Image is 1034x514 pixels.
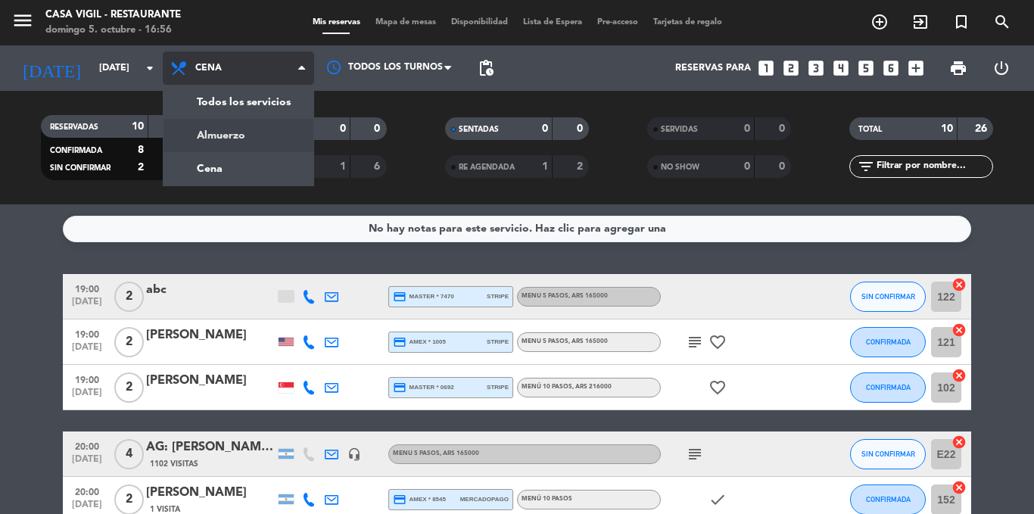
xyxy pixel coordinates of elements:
[477,59,495,77] span: pending_actions
[522,293,608,299] span: Menu 5 pasos
[393,335,446,349] span: amex * 1005
[951,480,967,495] i: cancel
[866,495,911,503] span: CONFIRMADA
[856,58,876,78] i: looks_5
[393,381,406,394] i: credit_card
[522,384,612,390] span: Menú 10 pasos
[779,123,788,134] strong: 0
[911,13,930,31] i: exit_to_app
[374,123,383,134] strong: 0
[979,45,1023,91] div: LOG OUT
[975,123,990,134] strong: 26
[572,384,612,390] span: , ARS 216000
[340,123,346,134] strong: 0
[440,450,479,456] span: , ARS 165000
[45,8,181,23] div: Casa Vigil - Restaurante
[992,59,1011,77] i: power_settings_new
[138,145,144,155] strong: 8
[686,333,704,351] i: subject
[146,280,275,300] div: abc
[393,450,479,456] span: Menu 5 pasos
[709,378,727,397] i: favorite_border
[11,51,92,85] i: [DATE]
[831,58,851,78] i: looks_4
[866,338,911,346] span: CONFIRMADA
[460,494,509,504] span: mercadopago
[866,383,911,391] span: CONFIRMADA
[522,496,572,502] span: Menú 10 pasos
[568,338,608,344] span: , ARS 165000
[686,445,704,463] i: subject
[906,58,926,78] i: add_box
[114,282,144,312] span: 2
[68,437,106,454] span: 20:00
[861,292,915,301] span: SIN CONFIRMAR
[68,342,106,360] span: [DATE]
[951,277,967,292] i: cancel
[568,293,608,299] span: , ARS 165000
[542,161,548,172] strong: 1
[487,382,509,392] span: stripe
[522,338,608,344] span: Menu 5 pasos
[393,493,446,506] span: amex * 8545
[949,59,967,77] span: print
[993,13,1011,31] i: search
[305,18,368,26] span: Mis reservas
[858,126,882,133] span: TOTAL
[347,447,361,461] i: headset_mic
[374,161,383,172] strong: 6
[444,18,515,26] span: Disponibilidad
[779,161,788,172] strong: 0
[459,126,499,133] span: SENTADAS
[393,290,406,304] i: credit_card
[68,388,106,405] span: [DATE]
[850,439,926,469] button: SIN CONFIRMAR
[951,322,967,338] i: cancel
[164,152,313,185] a: Cena
[146,438,275,457] div: AG: [PERSON_NAME] X4/ [PERSON_NAME]
[661,126,698,133] span: SERVIDAS
[881,58,901,78] i: looks_6
[340,161,346,172] strong: 1
[132,121,144,132] strong: 10
[195,63,222,73] span: Cena
[141,59,159,77] i: arrow_drop_down
[875,158,992,175] input: Filtrar por nombre...
[114,372,144,403] span: 2
[68,454,106,472] span: [DATE]
[756,58,776,78] i: looks_one
[68,325,106,342] span: 19:00
[114,327,144,357] span: 2
[368,18,444,26] span: Mapa de mesas
[951,435,967,450] i: cancel
[50,147,102,154] span: CONFIRMADA
[951,368,967,383] i: cancel
[164,86,313,119] a: Todos los servicios
[393,290,454,304] span: master * 7470
[369,220,666,238] div: No hay notas para este servicio. Haz clic para agregar una
[146,483,275,503] div: [PERSON_NAME]
[487,291,509,301] span: stripe
[50,164,111,172] span: SIN CONFIRMAR
[542,123,548,134] strong: 0
[146,371,275,391] div: [PERSON_NAME]
[857,157,875,176] i: filter_list
[781,58,801,78] i: looks_two
[577,161,586,172] strong: 2
[744,123,750,134] strong: 0
[487,337,509,347] span: stripe
[941,123,953,134] strong: 10
[709,333,727,351] i: favorite_border
[661,164,699,171] span: NO SHOW
[393,381,454,394] span: master * 0692
[114,439,144,469] span: 4
[744,161,750,172] strong: 0
[68,370,106,388] span: 19:00
[68,279,106,297] span: 19:00
[11,9,34,32] i: menu
[393,335,406,349] i: credit_card
[850,327,926,357] button: CONFIRMADA
[590,18,646,26] span: Pre-acceso
[68,297,106,314] span: [DATE]
[45,23,181,38] div: domingo 5. octubre - 16:56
